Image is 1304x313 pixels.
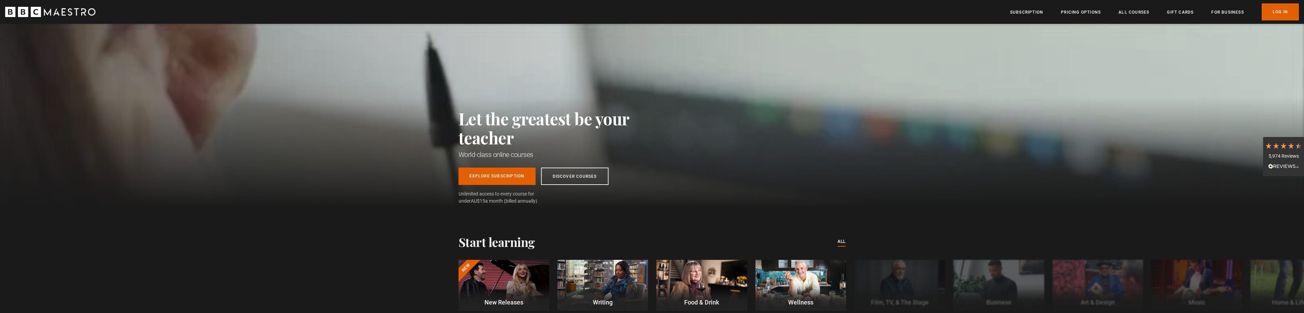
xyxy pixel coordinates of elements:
[1119,9,1149,16] a: All Courses
[459,190,551,205] span: Unlimited access to every course for under a month (billed annually)
[838,238,846,246] a: All
[1151,260,1242,311] a: Music
[1263,137,1304,176] div: 5,974 ReviewsRead All Reviews
[5,7,95,17] svg: BBC Maestro
[1167,9,1194,16] a: Gift Cards
[471,198,485,204] span: AU$15
[953,260,1044,311] a: Business
[1265,142,1302,150] div: 4.7 Stars
[755,260,846,311] a: Wellness
[459,109,660,147] h2: Let the greatest be your teacher
[1052,260,1143,311] a: Art & Design
[656,260,747,311] a: Food & Drink
[1061,9,1101,16] a: Pricing Options
[459,260,549,311] a: New New Releases
[1262,3,1299,20] a: Log In
[459,168,536,185] a: Explore Subscription
[459,150,660,159] h1: World-class online courses
[1010,9,1043,16] a: Subscription
[459,235,535,249] h2: Start learning
[1211,9,1244,16] a: For business
[541,168,609,185] a: Discover Courses
[1268,164,1299,169] img: REVIEWS.io
[1265,163,1302,171] div: Read All Reviews
[1010,3,1299,20] nav: Primary
[557,260,648,311] a: Writing
[1265,153,1302,160] div: 5,974 Reviews
[854,260,945,311] a: Film, TV, & The Stage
